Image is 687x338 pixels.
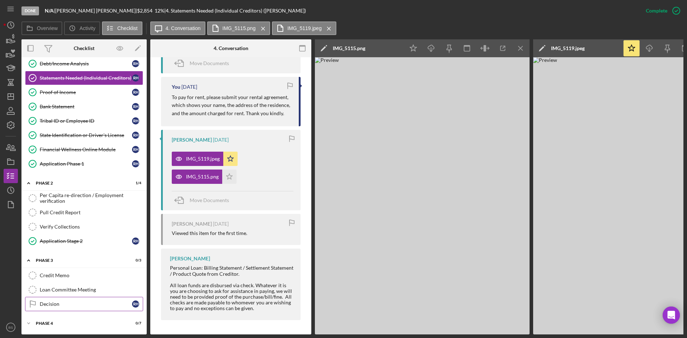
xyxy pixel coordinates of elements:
div: R H [132,60,139,67]
a: State Identification or Driver's LicenseRH [25,128,143,142]
a: Pull Credit Report [25,205,143,220]
div: Phase 3 [36,258,123,263]
div: IMG_5115.png [333,45,365,51]
div: R H [132,146,139,153]
label: Activity [79,25,95,31]
a: Debt/Income AnalysisRH [25,57,143,71]
div: You [172,84,180,90]
div: Viewed this item for the first time. [172,230,247,236]
div: R H [132,89,139,96]
div: 4. Conversation [214,45,248,51]
div: Credit Memo [40,273,143,278]
div: [PERSON_NAME] [172,221,212,227]
button: BS [4,320,18,334]
button: IMG_5119.jpeg [272,21,336,35]
div: Per Capita re-direction / Employment verification [40,192,143,204]
div: Verify Collections [40,224,143,230]
button: IMG_5115.png [172,170,237,184]
label: IMG_5115.png [223,25,256,31]
label: IMG_5119.jpeg [287,25,322,31]
div: Decision [40,301,132,307]
button: Complete [639,4,683,18]
a: Tribal ID or Employee IDRH [25,114,143,128]
button: Overview [21,21,62,35]
time: 2025-08-27 23:45 [213,137,229,143]
div: 12 % [155,8,164,14]
div: IMG_5119.jpeg [551,45,585,51]
span: Move Documents [190,60,229,66]
div: Phase 2 [36,181,123,185]
div: Checklist [74,45,94,51]
a: Financial Wellness Online ModuleRH [25,142,143,157]
div: R H [132,160,139,167]
a: Verify Collections [25,220,143,234]
div: R H [132,74,139,82]
a: Bank StatementRH [25,99,143,114]
div: Proof of Income [40,89,132,95]
b: N/A [45,8,54,14]
a: Proof of IncomeRH [25,85,143,99]
a: Loan Committee Meeting [25,283,143,297]
label: 4. Conversation [166,25,201,31]
div: Application Stage 2 [40,238,132,244]
time: 2025-08-27 23:37 [213,221,229,227]
a: Statements Needed (Individual Creditors)RH [25,71,143,85]
a: Credit Memo [25,268,143,283]
time: 2025-08-28 14:15 [181,84,197,90]
div: Application Phase 1 [40,161,132,167]
span: Move Documents [190,197,229,203]
div: R H [132,237,139,245]
div: 0 / 3 [128,258,141,263]
div: Bank Statement [40,104,132,109]
div: Loan Committee Meeting [40,287,143,293]
label: Overview [37,25,58,31]
div: IMG_5115.png [186,174,219,180]
button: Move Documents [172,191,236,209]
div: Pull Credit Report [40,210,143,215]
div: State Identification or Driver's License [40,132,132,138]
div: [PERSON_NAME] [170,256,210,261]
text: BS [9,325,13,329]
p: To pay for rent, please submit your rental agreement, which shows your name, the address of the r... [172,93,292,117]
div: Complete [646,4,667,18]
button: Move Documents [172,54,236,72]
div: Statements Needed (Individual Creditors) [40,75,132,81]
div: Financial Wellness Online Module [40,147,132,152]
img: Preview [315,57,530,334]
div: R H [132,132,139,139]
div: | [45,8,55,14]
a: Per Capita re-direction / Employment verification [25,191,143,205]
div: IMG_5119.jpeg [186,156,220,162]
div: 1 / 4 [128,181,141,185]
div: [PERSON_NAME] [172,137,212,143]
div: Done [21,6,39,15]
button: IMG_5115.png [207,21,271,35]
label: Checklist [117,25,138,31]
div: R H [132,300,139,308]
a: Application Phase 1RH [25,157,143,171]
div: Phase 4 [36,321,123,325]
button: 4. Conversation [150,21,205,35]
a: Application Stage 2RH [25,234,143,248]
div: Debt/Income Analysis [40,61,132,67]
div: R H [132,117,139,124]
div: | 4. Statements Needed (Individual Creditors) ([PERSON_NAME]) [164,8,306,14]
div: [PERSON_NAME] [PERSON_NAME] | [55,8,137,14]
div: Open Intercom Messenger [663,307,680,324]
div: $2,854 [137,8,155,14]
a: DecisionRH [25,297,143,311]
div: R H [132,103,139,110]
button: Checklist [102,21,142,35]
div: Tribal ID or Employee ID [40,118,132,124]
div: 0 / 7 [128,321,141,325]
button: IMG_5119.jpeg [172,152,238,166]
button: Activity [64,21,100,35]
div: Personal Loan: Billing Statement / Settlement Statement / Product Quote from Creditor. All loan f... [170,265,293,311]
